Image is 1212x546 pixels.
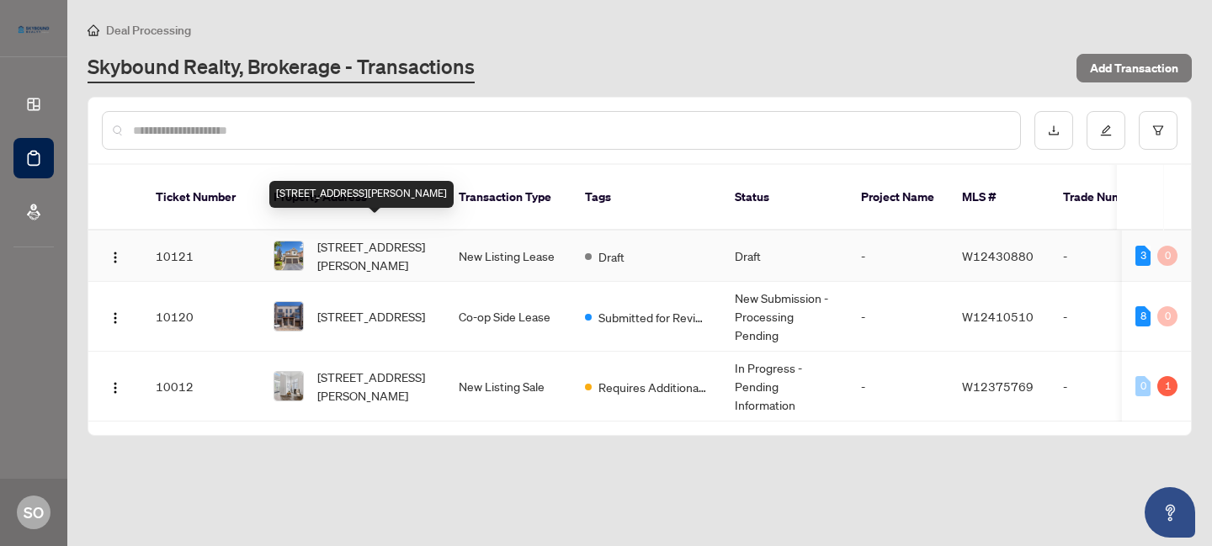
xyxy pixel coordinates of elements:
[1050,352,1167,421] td: -
[269,181,454,208] div: [STREET_ADDRESS][PERSON_NAME]
[24,501,44,524] span: SO
[721,231,848,282] td: Draft
[1135,306,1151,326] div: 8
[102,373,129,400] button: Logo
[1050,165,1167,231] th: Trade Number
[142,231,260,282] td: 10121
[445,352,571,421] td: New Listing Sale
[260,165,445,231] th: Property Address
[1145,487,1195,538] button: Open asap
[721,352,848,421] td: In Progress - Pending Information
[102,303,129,330] button: Logo
[317,368,432,405] span: [STREET_ADDRESS][PERSON_NAME]
[848,165,949,231] th: Project Name
[109,381,122,395] img: Logo
[1157,376,1177,396] div: 1
[848,231,949,282] td: -
[949,165,1050,231] th: MLS #
[1050,231,1167,282] td: -
[109,311,122,325] img: Logo
[598,308,708,326] span: Submitted for Review
[571,165,721,231] th: Tags
[1157,306,1177,326] div: 0
[445,231,571,282] td: New Listing Lease
[721,282,848,352] td: New Submission - Processing Pending
[1157,246,1177,266] div: 0
[1050,282,1167,352] td: -
[1135,246,1151,266] div: 3
[1087,111,1125,150] button: edit
[106,23,191,38] span: Deal Processing
[445,282,571,352] td: Co-op Side Lease
[962,379,1034,394] span: W12375769
[598,247,625,266] span: Draft
[142,282,260,352] td: 10120
[848,352,949,421] td: -
[102,242,129,269] button: Logo
[109,251,122,264] img: Logo
[721,165,848,231] th: Status
[445,165,571,231] th: Transaction Type
[1100,125,1112,136] span: edit
[1090,55,1178,82] span: Add Transaction
[317,307,425,326] span: [STREET_ADDRESS]
[1034,111,1073,150] button: download
[848,282,949,352] td: -
[1135,376,1151,396] div: 0
[1076,54,1192,82] button: Add Transaction
[962,248,1034,263] span: W12430880
[962,309,1034,324] span: W12410510
[88,53,475,83] a: Skybound Realty, Brokerage - Transactions
[1139,111,1177,150] button: filter
[598,378,708,396] span: Requires Additional Docs
[317,237,432,274] span: [STREET_ADDRESS][PERSON_NAME]
[1048,125,1060,136] span: download
[274,302,303,331] img: thumbnail-img
[142,352,260,421] td: 10012
[13,21,54,38] img: logo
[1152,125,1164,136] span: filter
[274,241,303,270] img: thumbnail-img
[142,165,260,231] th: Ticket Number
[274,372,303,400] img: thumbnail-img
[88,24,99,36] span: home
